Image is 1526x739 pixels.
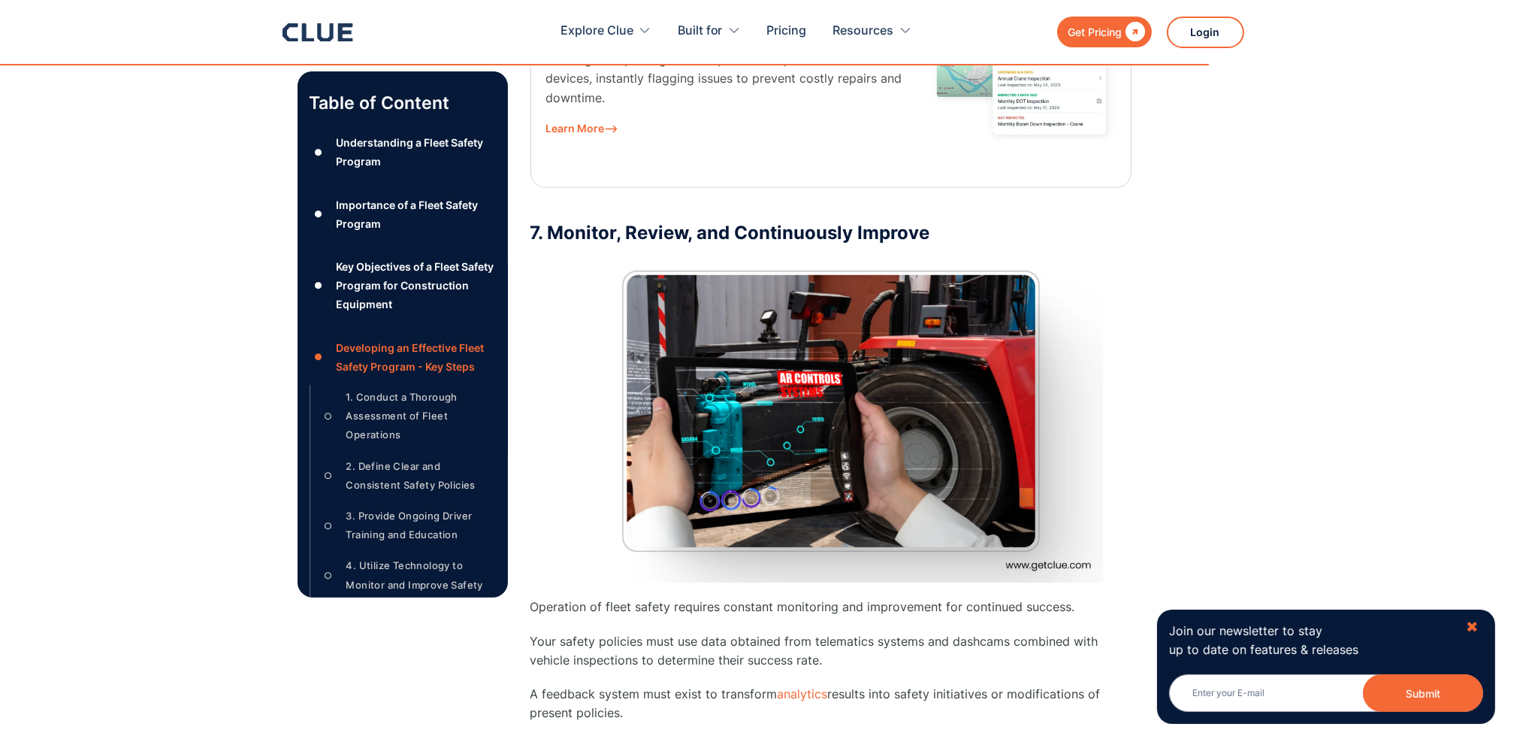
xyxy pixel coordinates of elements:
div: Explore Clue [561,8,651,55]
a: analytics [778,686,828,701]
div: 3. Provide Ongoing Driver Training and Education [346,507,495,544]
img: image showing worker monitoring fleet on tab [530,252,1132,590]
div: Explore Clue [561,8,633,55]
p: Join our newsletter to stay up to date on features & releases [1169,622,1452,659]
span: Learn More⟶ [546,119,914,138]
div: 1. Conduct a Thorough Assessment of Fleet Operations [346,388,495,445]
a: ○3. Provide Ongoing Driver Training and Education [319,507,496,544]
a: ●Key Objectives of a Fleet Safety Program for Construction Equipment [310,257,496,314]
p: ‍ [530,188,1132,207]
a: ○4. Utilize Technology to Monitor and Improve Safety [319,556,496,594]
a: ●Understanding a Fleet Safety Program [310,133,496,171]
a: ○2. Define Clear and Consistent Safety Policies [319,457,496,495]
div: Built for [678,8,741,55]
div: ○ [319,514,337,537]
p: A feedback system must exist to transform results into safety initiatives or modifications of pre... [530,685,1132,722]
div: ● [310,203,328,226]
div: Built for [678,8,723,55]
a: Get Pricing [1057,17,1152,47]
div: 4. Utilize Technology to Monitor and Improve Safety [346,556,495,594]
p: Table of Content [310,91,496,115]
a: ●Importance of a Fleet Safety Program [310,195,496,233]
div: ● [310,141,328,164]
div: Key Objectives of a Fleet Safety Program for Construction Equipment [336,257,495,314]
a: ○1. Conduct a Thorough Assessment of Fleet Operations [319,388,496,445]
div: Understanding a Fleet Safety Program [336,133,495,171]
a: Pricing [767,8,807,55]
div: Get Pricing [1068,23,1123,41]
div: Developing an Effective Fleet Safety Program - Key Steps [336,338,495,376]
a: Login [1167,17,1244,48]
h3: 7. Monitor, Review, and Continuously Improve [530,222,1132,244]
div: ● [310,274,328,297]
div: Importance of a Fleet Safety Program [336,195,495,233]
p: Operation of fleet safety requires constant monitoring and improvement for continued success. [530,598,1132,616]
div: 2. Define Clear and Consistent Safety Policies [346,457,495,495]
div: Resources [833,8,894,55]
div: ○ [319,465,337,487]
div: ✖ [1466,618,1479,637]
button: Submit [1363,674,1483,712]
div:  [1123,23,1146,41]
div: ○ [319,565,337,587]
p: Clue’s inspections feature streamlines fleet operations with real-time digital reporting. Drivers... [546,32,914,108]
a: ●Developing an Effective Fleet Safety Program - Key Steps [310,338,496,376]
input: Enter your E-mail [1169,674,1483,712]
p: Your safety policies must use data obtained from telematics systems and dashcams combined with ve... [530,632,1132,670]
div: ● [310,346,328,368]
div: Resources [833,8,912,55]
div: ○ [319,405,337,428]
